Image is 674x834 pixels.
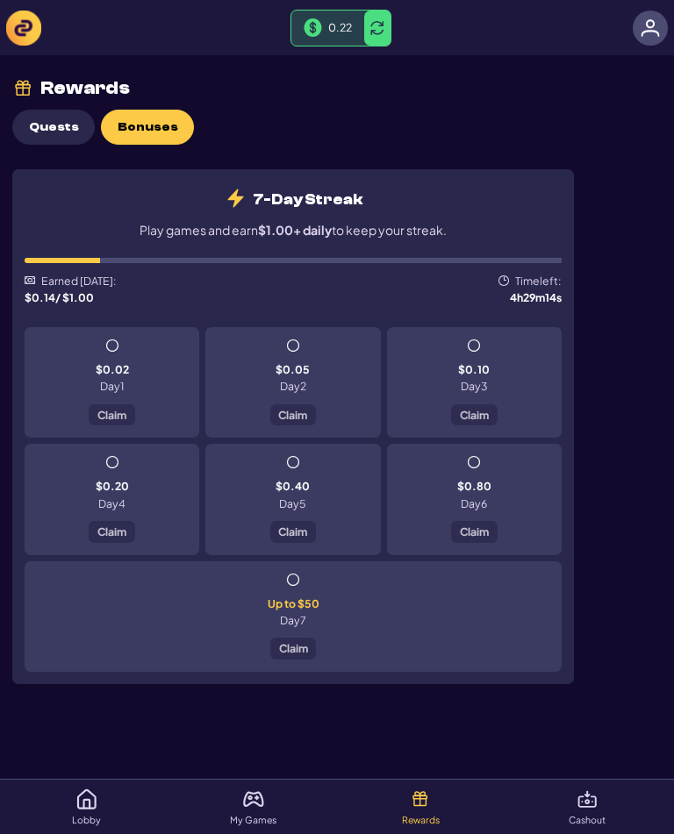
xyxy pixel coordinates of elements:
span: Claim [460,526,489,537]
img: rewards [12,77,34,99]
button: Claim [270,638,317,659]
span: Claim [278,410,307,420]
button: Claim [451,521,498,543]
span: Claim [278,526,307,537]
p: Lobby [72,816,101,825]
p: Day 4 [98,498,125,509]
h4: 7-Day Streak [225,188,362,212]
p: Day 3 [461,381,487,391]
span: $1.00+ daily [258,222,332,238]
p: $0.02 [96,364,129,374]
img: Lobby [76,788,97,809]
span: Claim [97,526,126,537]
button: Quests [12,110,95,145]
img: avatar [641,18,660,38]
p: $0.05 [276,364,310,374]
img: rewards [225,188,247,209]
span: Claim [279,643,308,653]
p: Timeleft: [515,275,562,286]
p: Day 7 [280,615,306,625]
div: Rewards [40,79,130,97]
img: Rewards [410,788,431,809]
p: Rewards [402,816,440,825]
p: $0.80 [457,481,491,491]
span: Quests [29,120,79,135]
span: 0.22 [328,20,352,34]
p: Day 1 [100,381,125,391]
button: Bonuses [101,110,194,145]
span: Bonuses [118,120,178,135]
img: My Games [243,788,264,809]
p: $0.10 [458,364,490,374]
button: Claim [89,521,135,543]
button: Claim [451,404,498,426]
p: Day 6 [461,498,487,509]
img: Cashout [577,788,598,809]
button: Claim [270,404,317,426]
div: $ 0.14 / $1.00 [25,292,94,303]
img: Money Bill [304,18,322,36]
p: Cashout [569,816,606,825]
span: Claim [97,410,126,420]
p: $0.40 [276,481,310,491]
p: Play games and earn to keep your streak. [140,221,447,239]
p: Day 2 [280,381,306,391]
p: My Games [230,816,276,825]
p: Day 5 [279,498,306,509]
div: 4 h 29 m 14 s [436,292,562,303]
p: Earned [DATE]: [41,275,117,286]
p: Up to $50 [268,598,319,609]
span: Claim [460,410,489,420]
p: $0.20 [96,481,129,491]
img: logo [6,11,41,46]
button: Claim [89,404,135,426]
button: Claim [270,521,317,543]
